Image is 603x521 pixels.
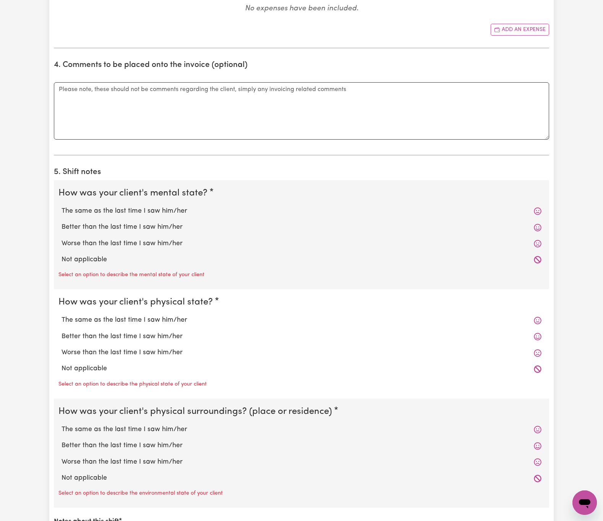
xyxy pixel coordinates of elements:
[62,441,541,451] label: Better than the last time I saw him/her
[62,239,541,249] label: Worse than the last time I saw him/her
[62,315,541,325] label: The same as the last time I saw him/her
[62,348,541,358] label: Worse than the last time I saw him/her
[572,490,597,515] iframe: Button to launch messaging window
[62,457,541,467] label: Worse than the last time I saw him/her
[58,405,335,418] legend: How was your client's physical surroundings? (place or residence)
[62,364,541,374] label: Not applicable
[54,60,549,70] h2: 4. Comments to be placed onto the invoice (optional)
[245,5,358,12] em: No expenses have been included.
[62,206,541,216] label: The same as the last time I saw him/her
[62,425,541,435] label: The same as the last time I saw him/her
[62,473,541,483] label: Not applicable
[58,186,211,200] legend: How was your client's mental state?
[58,489,223,498] p: Select an option to describe the environmental state of your client
[58,271,204,279] p: Select an option to describe the mental state of your client
[491,24,549,36] button: Add another expense
[58,295,216,309] legend: How was your client's physical state?
[62,255,541,265] label: Not applicable
[62,222,541,232] label: Better than the last time I saw him/her
[62,332,541,342] label: Better than the last time I saw him/her
[54,168,549,177] h2: 5. Shift notes
[58,380,207,389] p: Select an option to describe the physical state of your client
